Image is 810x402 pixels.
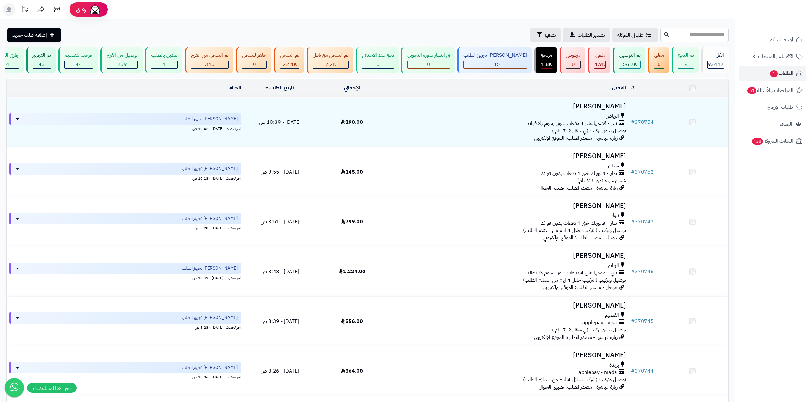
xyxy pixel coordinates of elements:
div: معلق [654,52,664,59]
span: # [631,118,635,126]
div: اخر تحديث: [DATE] - 10:06 ص [9,373,241,380]
a: معلق 0 [647,47,670,73]
span: زيارة مباشرة - مصدر الطلب: الموقع الإلكتروني [534,333,618,341]
span: applepay - mada [578,369,617,376]
span: إضافة طلب جديد [12,31,47,39]
span: 0 [658,61,661,68]
a: توصيل من الفرع 259 [99,47,144,73]
span: 93442 [708,61,724,68]
div: اخر تحديث: [DATE] - 10:18 ص [9,175,241,181]
a: لوحة التحكم [739,32,806,47]
span: [PERSON_NAME] تجهيز الطلب [182,265,238,272]
span: تصفية [544,31,556,39]
h3: [PERSON_NAME] [391,302,626,309]
div: تم الشحن من الفرع [191,52,229,59]
div: اخر تحديث: [DATE] - 9:28 ص [9,324,241,330]
span: # [631,367,635,375]
span: تمارا - فاتورتك حتى 4 دفعات بدون فوائد [541,170,617,177]
span: تابي - قسّمها على 4 دفعات بدون رسوم ولا فوائد [527,120,617,127]
div: اخر تحديث: [DATE] - 9:28 ص [9,224,241,231]
h3: [PERSON_NAME] [391,252,626,259]
a: الكل93442 [700,47,730,73]
span: زيارة مباشرة - مصدر الطلب: تطبيق الجوال [539,184,618,192]
span: 7.2K [325,61,336,68]
span: [PERSON_NAME] تجهيز الطلب [182,166,238,172]
a: #370754 [631,118,654,126]
div: تعديل بالطلب [151,52,178,59]
span: 22.4K [283,61,297,68]
span: المراجعات والأسئلة [747,86,793,95]
span: 56.2K [623,61,637,68]
div: تم التجهيز [33,52,51,59]
a: مرتجع 1.8K [533,47,558,73]
a: #370744 [631,367,654,375]
span: 799.00 [341,218,363,226]
span: [PERSON_NAME] تجهيز الطلب [182,364,238,371]
span: 438 [751,138,763,145]
a: الحالة [229,84,241,92]
span: 145.00 [341,168,363,176]
a: الإجمالي [344,84,360,92]
a: #370746 [631,268,654,275]
a: تم الشحن مع ناقل 7.2K [306,47,355,73]
span: 556.00 [341,317,363,325]
a: جاهز للشحن 0 [235,47,273,73]
span: # [631,168,635,176]
span: طلبات الإرجاع [767,103,793,112]
span: شحن سريع (من ٢-٧ ايام) [578,177,626,184]
span: applepay - visa [582,319,617,326]
a: خرجت للتسليم 44 [57,47,99,73]
img: logo-2.png [767,7,804,20]
span: 4.9K [594,61,605,68]
a: طلباتي المُوكلة [612,28,658,42]
a: #370745 [631,317,654,325]
span: # [631,317,635,325]
span: [DATE] - 8:39 ص [261,317,299,325]
span: [PERSON_NAME] تجهيز الطلب [182,116,238,122]
h3: [PERSON_NAME] [391,352,626,359]
span: 51 [747,87,757,94]
span: جوجل - مصدر الطلب: الموقع الإلكتروني [543,284,618,291]
a: العملاء [739,116,806,132]
div: ملغي [594,52,606,59]
div: جاهز للشحن [242,52,267,59]
a: تم الدفع 9 [670,47,700,73]
span: زيارة مباشرة - مصدر الطلب: تطبيق الجوال [539,383,618,391]
a: تم التجهيز 43 [25,47,57,73]
span: القصيم [605,312,619,319]
div: تم الدفع [678,52,694,59]
span: توصيل وتركيب (التركيب خلال 4 ايام من استلام الطلب) [523,376,626,383]
h3: [PERSON_NAME] [391,103,626,110]
div: 1 [151,61,177,68]
h3: [PERSON_NAME] [391,153,626,160]
a: #370747 [631,218,654,226]
a: # [631,84,634,92]
span: [DATE] - 8:51 ص [261,218,299,226]
a: #370752 [631,168,654,176]
span: العملاء [780,120,792,129]
a: تحديثات المنصة [17,3,33,18]
div: 0 [566,61,580,68]
span: 1.8K [541,61,552,68]
div: مرفوض [566,52,581,59]
span: 259 [117,61,127,68]
span: [DATE] - 8:26 ص [261,367,299,375]
div: 340 [191,61,228,68]
div: 44 [65,61,93,68]
div: 43 [33,61,51,68]
span: 340 [205,61,215,68]
div: [PERSON_NAME] تجهيز الطلب [463,52,527,59]
span: 43 [39,61,45,68]
span: رفيق [76,6,86,13]
span: 1 [770,70,778,78]
div: الكل [707,52,724,59]
div: 4939 [594,61,605,68]
span: [PERSON_NAME] تجهيز الطلب [182,215,238,222]
a: الطلبات1 [739,66,806,81]
span: [DATE] - 8:48 ص [261,268,299,275]
div: 22442 [280,61,299,68]
span: توصيل وتركيب (التركيب خلال 4 ايام من استلام الطلب) [523,227,626,234]
span: الرياض [606,113,619,120]
a: إضافة طلب جديد [7,28,61,42]
span: لوحة التحكم [769,35,793,44]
